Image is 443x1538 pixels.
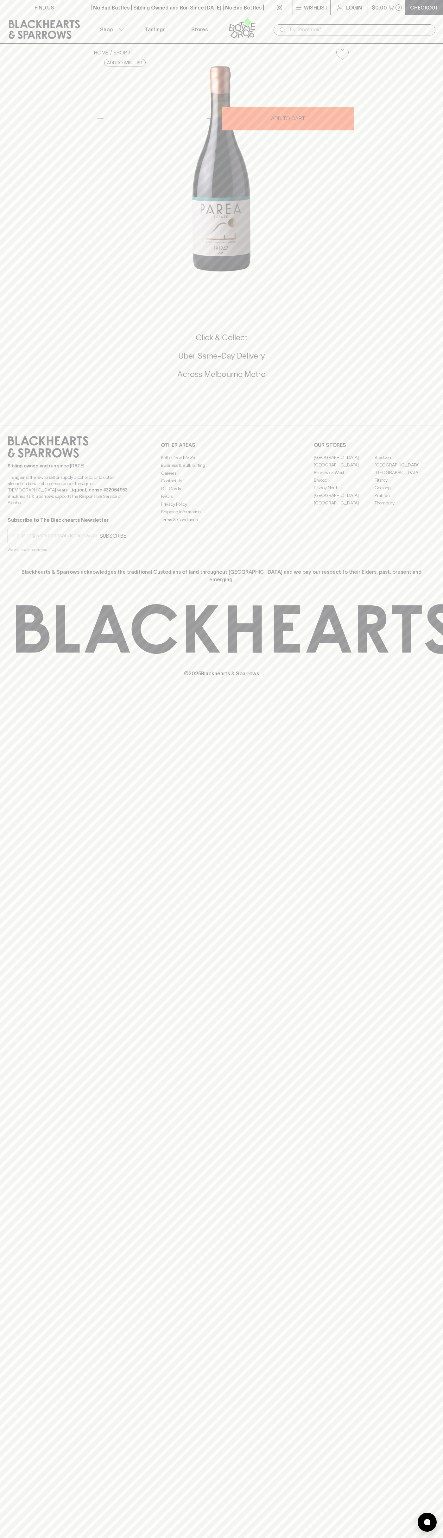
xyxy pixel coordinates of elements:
[113,50,127,55] a: SHOP
[100,532,126,540] p: SUBSCRIBE
[8,516,129,524] p: Subscribe to The Blackhearts Newsletter
[372,4,387,11] p: $0.00
[177,15,222,43] a: Stores
[424,1519,430,1525] img: bubble-icon
[69,487,128,492] strong: Liquor License #32064953
[191,26,208,33] p: Stores
[375,477,435,484] a: Fitzroy
[8,307,435,413] div: Call to action block
[8,369,435,379] h5: Across Melbourne Metro
[375,461,435,469] a: [GEOGRAPHIC_DATA]
[161,516,282,523] a: Terms & Conditions
[334,46,351,62] button: Add to wishlist
[161,469,282,477] a: Careers
[397,6,400,9] p: 0
[271,115,305,122] p: ADD TO CART
[100,26,113,33] p: Shop
[97,529,129,543] button: SUBSCRIBE
[8,547,129,553] p: We will never spam you
[289,25,430,35] input: Try "Pinot noir"
[8,463,129,469] p: Sibling owned and run since [DATE]
[375,499,435,507] a: Thornbury
[161,493,282,500] a: FAQ's
[222,107,354,130] button: ADD TO CART
[375,454,435,461] a: Braddon
[8,332,435,343] h5: Click & Collect
[161,477,282,485] a: Contact Us
[161,454,282,461] a: Bottle Drop FAQ's
[314,469,375,477] a: Brunswick West
[410,4,439,11] p: Checkout
[375,484,435,492] a: Geelong
[346,4,362,11] p: Login
[35,4,54,11] p: FIND US
[314,492,375,499] a: [GEOGRAPHIC_DATA]
[314,441,435,449] p: OUR STORES
[314,454,375,461] a: [GEOGRAPHIC_DATA]
[161,462,282,469] a: Business & Bulk Gifting
[161,508,282,516] a: Shipping Information
[161,500,282,508] a: Privacy Policy
[161,485,282,492] a: Gift Cards
[8,474,129,506] p: It is against the law to sell or supply alcohol to, or to obtain alcohol on behalf of a person un...
[12,568,431,583] p: Blackhearts & Sparrows acknowledges the traditional Custodians of land throughout [GEOGRAPHIC_DAT...
[89,15,133,43] button: Shop
[314,461,375,469] a: [GEOGRAPHIC_DATA]
[94,50,109,55] a: HOME
[13,531,97,541] input: e.g. jane@blackheartsandsparrows.com.au
[314,477,375,484] a: Elwood
[375,469,435,477] a: [GEOGRAPHIC_DATA]
[314,484,375,492] a: Fitzroy North
[304,4,328,11] p: Wishlist
[314,499,375,507] a: [GEOGRAPHIC_DATA]
[104,59,146,66] button: Add to wishlist
[8,351,435,361] h5: Uber Same-Day Delivery
[375,492,435,499] a: Prahran
[161,441,282,449] p: OTHER AREAS
[89,65,354,273] img: 41422.png
[133,15,177,43] a: Tastings
[145,26,165,33] p: Tastings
